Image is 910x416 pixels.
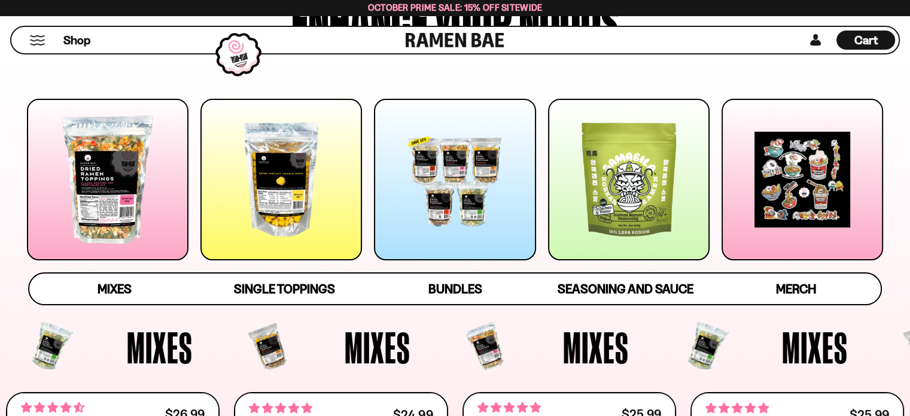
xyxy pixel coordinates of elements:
span: 4.68 stars [21,400,84,415]
a: Mixes [29,274,200,304]
span: Mixes [345,325,410,369]
span: Single Toppings [234,281,335,296]
div: Cart [836,27,895,53]
span: Mixes [98,281,132,296]
span: Merch [775,281,815,296]
a: Seasoning and Sauce [540,274,711,304]
button: Mobile Menu Trigger [29,35,45,45]
span: 4.75 stars [477,400,541,415]
span: Mixes [127,325,193,369]
span: 4.76 stars [249,400,312,416]
a: Bundles [370,274,540,304]
span: 4.76 stars [705,400,769,416]
span: Mixes [782,325,848,369]
span: Mixes [563,325,629,369]
a: Shop [63,31,90,50]
a: Single Toppings [199,274,370,304]
span: Seasoning and Sauce [558,281,693,296]
a: Merch [711,274,881,304]
span: Cart [854,33,878,47]
span: Bundles [428,281,482,296]
span: October Prime Sale: 15% off Sitewide [368,2,543,13]
span: Shop [63,32,90,48]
